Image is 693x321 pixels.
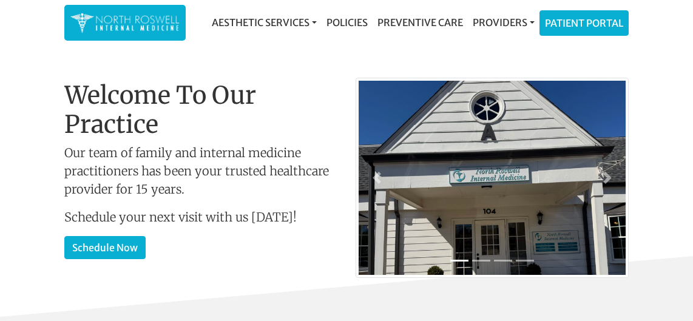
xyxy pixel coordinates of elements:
img: North Roswell Internal Medicine [70,11,180,35]
a: Policies [322,10,373,35]
h1: Welcome To Our Practice [64,81,337,139]
a: Patient Portal [540,11,628,35]
a: Preventive Care [373,10,468,35]
p: Schedule your next visit with us [DATE]! [64,208,337,226]
p: Our team of family and internal medicine practitioners has been your trusted healthcare provider ... [64,144,337,198]
a: Aesthetic Services [207,10,322,35]
a: Providers [468,10,539,35]
a: Schedule Now [64,236,146,259]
